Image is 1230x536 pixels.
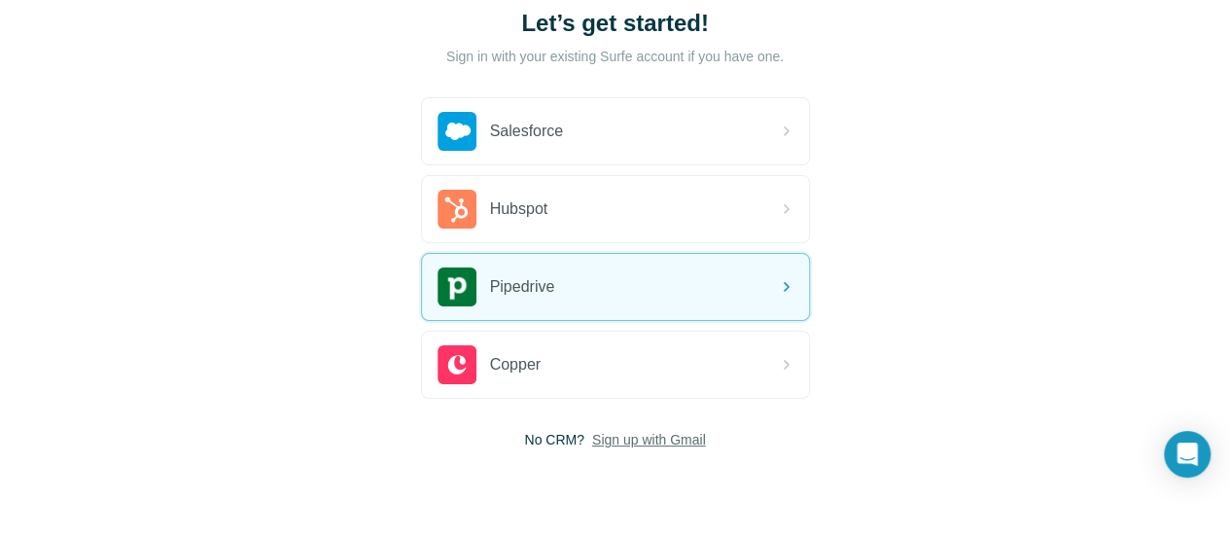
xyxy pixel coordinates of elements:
[421,8,810,39] h1: Let’s get started!
[438,345,476,384] img: copper's logo
[438,112,476,151] img: salesforce's logo
[524,430,583,449] span: No CRM?
[490,197,548,221] span: Hubspot
[490,120,564,143] span: Salesforce
[438,268,476,306] img: pipedrive's logo
[490,275,555,299] span: Pipedrive
[1164,431,1211,478] div: Open Intercom Messenger
[438,190,476,229] img: hubspot's logo
[446,47,784,66] p: Sign in with your existing Surfe account if you have one.
[490,353,541,376] span: Copper
[592,430,706,449] button: Sign up with Gmail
